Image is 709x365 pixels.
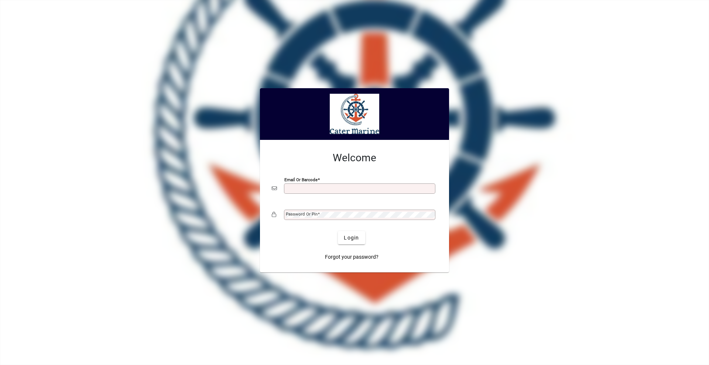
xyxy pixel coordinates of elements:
[338,231,365,244] button: Login
[284,177,318,182] mat-label: Email or Barcode
[286,211,318,217] mat-label: Password or Pin
[344,234,359,242] span: Login
[272,152,437,164] h2: Welcome
[325,253,379,261] span: Forgot your password?
[322,250,381,264] a: Forgot your password?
